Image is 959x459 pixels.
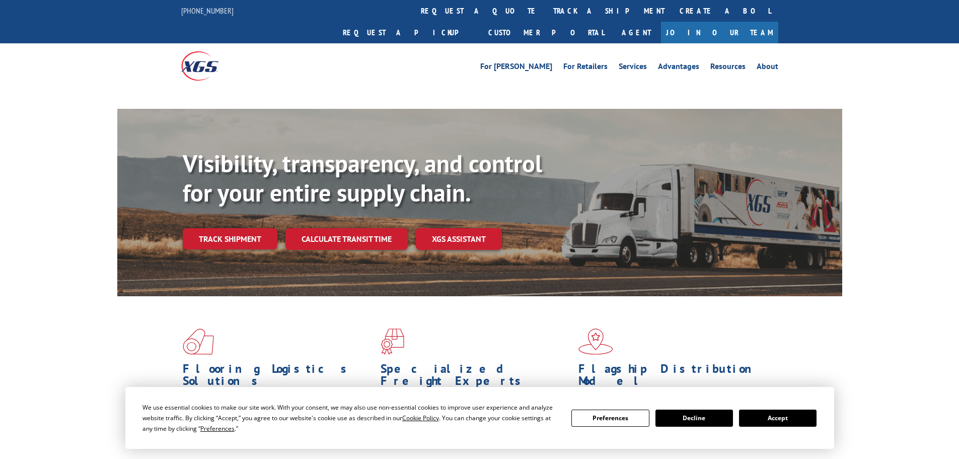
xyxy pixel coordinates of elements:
[661,22,778,43] a: Join Our Team
[416,228,502,250] a: XGS ASSISTANT
[655,410,733,427] button: Decline
[381,363,571,392] h1: Specialized Freight Experts
[563,62,608,74] a: For Retailers
[658,62,699,74] a: Advantages
[619,62,647,74] a: Services
[200,424,235,433] span: Preferences
[578,363,769,392] h1: Flagship Distribution Model
[183,329,214,355] img: xgs-icon-total-supply-chain-intelligence-red
[142,402,559,434] div: We use essential cookies to make our site work. With your consent, we may also use non-essential ...
[481,22,612,43] a: Customer Portal
[183,148,542,208] b: Visibility, transparency, and control for your entire supply chain.
[183,363,373,392] h1: Flooring Logistics Solutions
[578,329,613,355] img: xgs-icon-flagship-distribution-model-red
[739,410,817,427] button: Accept
[335,22,481,43] a: Request a pickup
[571,410,649,427] button: Preferences
[125,387,834,449] div: Cookie Consent Prompt
[285,228,408,250] a: Calculate transit time
[183,228,277,249] a: Track shipment
[181,6,234,16] a: [PHONE_NUMBER]
[480,62,552,74] a: For [PERSON_NAME]
[402,414,439,422] span: Cookie Policy
[757,62,778,74] a: About
[710,62,746,74] a: Resources
[381,329,404,355] img: xgs-icon-focused-on-flooring-red
[612,22,661,43] a: Agent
